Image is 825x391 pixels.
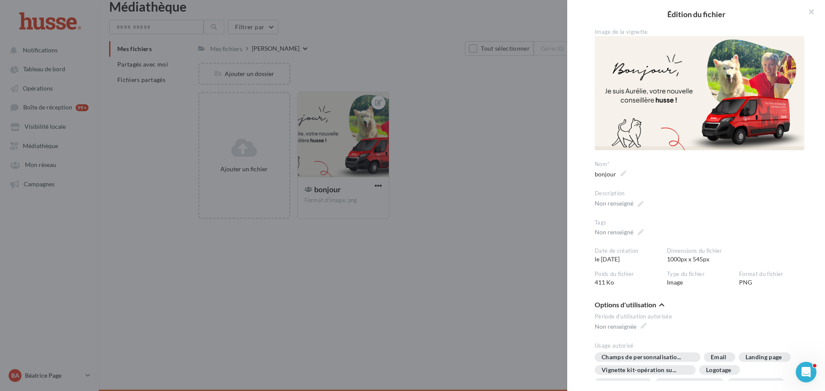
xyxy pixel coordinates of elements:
[739,270,811,287] div: PNG
[746,354,782,361] div: Landing page
[796,362,816,382] iframe: Intercom live chat
[595,342,804,350] div: Usage autorisé
[739,270,804,278] div: Format du fichier
[734,380,776,386] div: Galerie Google
[706,367,731,373] div: Logotage
[595,190,804,197] div: Description
[581,10,811,18] h2: Édition du fichier
[595,228,633,236] div: Non renseigné
[667,247,811,264] div: 1000px x 545px
[595,270,667,287] div: 411 Ko
[595,168,626,180] span: bonjour
[602,367,687,373] span: Vignette kit-opération su...
[662,380,715,386] div: Couverture Google
[595,321,647,333] span: Non renseignée
[595,313,804,321] div: Période d’utilisation autorisée
[595,28,804,36] div: Image de la vignette
[595,197,644,209] span: Non renseigné
[595,36,804,150] img: bonjour
[602,354,692,360] span: Champs de personnalisatio...
[595,300,664,311] button: Options d'utilisation
[595,247,660,255] div: Date de création
[595,219,804,227] div: Tags
[667,270,739,287] div: Image
[667,270,732,278] div: Type du fichier
[595,301,656,308] span: Options d'utilisation
[667,247,804,255] div: Dimensions du fichier
[711,354,727,361] div: Email
[602,380,643,386] div: Galerie Google
[595,270,660,278] div: Poids du fichier
[595,247,667,264] div: le [DATE]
